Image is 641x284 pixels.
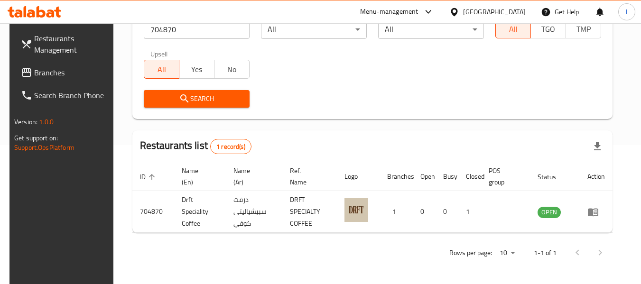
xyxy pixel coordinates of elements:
[14,116,37,128] span: Version:
[150,50,168,57] label: Upsell
[496,246,519,260] div: Rows per page:
[218,63,246,76] span: No
[413,162,436,191] th: Open
[495,19,531,38] button: All
[182,165,214,188] span: Name (En)
[144,60,179,79] button: All
[214,60,250,79] button: No
[34,33,109,55] span: Restaurants Management
[380,162,413,191] th: Branches
[458,191,481,233] td: 1
[587,206,605,218] div: Menu
[449,247,492,259] p: Rows per page:
[144,90,250,108] button: Search
[13,84,117,107] a: Search Branch Phone
[489,165,519,188] span: POS group
[183,63,211,76] span: Yes
[566,19,601,38] button: TMP
[13,27,117,61] a: Restaurants Management
[538,171,568,183] span: Status
[458,162,481,191] th: Closed
[586,135,609,158] div: Export file
[34,67,109,78] span: Branches
[413,191,436,233] td: 0
[436,191,458,233] td: 0
[534,247,557,259] p: 1-1 of 1
[226,191,283,233] td: درفت سبيشياليتى كوفي
[14,132,58,144] span: Get support on:
[538,207,561,218] span: OPEN
[337,162,380,191] th: Logo
[14,141,74,154] a: Support.OpsPlatform
[360,6,418,18] div: Menu-management
[148,63,176,76] span: All
[580,162,613,191] th: Action
[380,191,413,233] td: 1
[233,165,271,188] span: Name (Ar)
[39,116,54,128] span: 1.0.0
[132,162,613,233] table: enhanced table
[344,198,368,222] img: Drft Speciality Coffee
[13,61,117,84] a: Branches
[140,138,251,154] h2: Restaurants list
[535,22,562,36] span: TGO
[626,7,627,17] span: l
[282,191,337,233] td: DRFT SPECIALTY COFFEE
[463,7,526,17] div: [GEOGRAPHIC_DATA]
[290,165,325,188] span: Ref. Name
[144,20,250,39] input: Search for restaurant name or ID..
[179,60,214,79] button: Yes
[211,142,251,151] span: 1 record(s)
[132,191,174,233] td: 704870
[34,90,109,101] span: Search Branch Phone
[530,19,566,38] button: TGO
[174,191,226,233] td: Drft Speciality Coffee
[151,93,242,105] span: Search
[436,162,458,191] th: Busy
[500,22,527,36] span: All
[378,20,484,39] div: All
[140,171,158,183] span: ID
[261,20,367,39] div: All
[570,22,597,36] span: TMP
